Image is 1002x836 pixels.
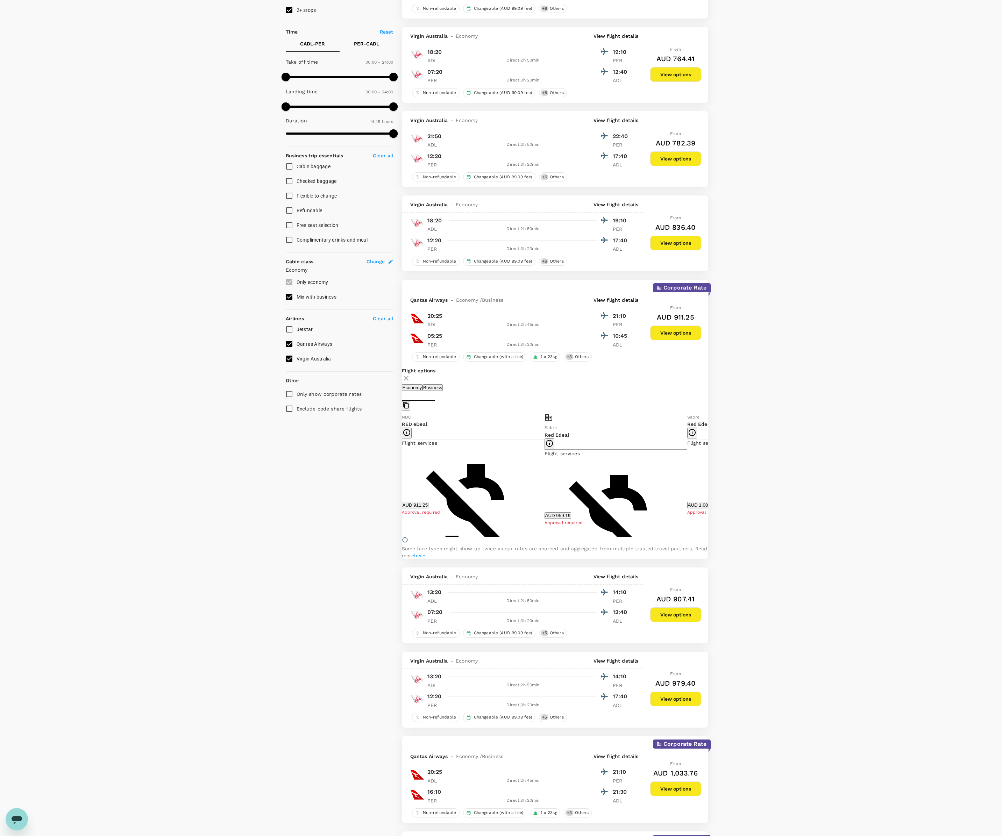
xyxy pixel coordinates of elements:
[427,152,442,160] p: 12:20
[286,58,318,65] p: Take off time
[449,245,597,252] div: Direct , 3h 20min
[420,810,459,816] span: Non-refundable
[448,201,456,208] span: -
[410,608,424,622] img: VA
[412,88,460,97] div: Non-refundable
[412,172,460,181] div: Non-refundable
[6,808,28,830] iframe: Button to launch messaging window
[613,702,630,709] p: ADL
[449,682,597,689] div: Direct , 2h 50min
[420,90,459,96] span: Non-refundable
[402,367,708,374] p: Flight options
[449,797,597,804] div: Direct , 3h 20min
[594,296,639,303] p: View flight details
[655,678,696,689] h6: AUD 979.40
[471,714,535,720] span: Changeable (AUD 99.09 fee)
[471,258,535,264] span: Changeable (AUD 99.09 fee)
[613,77,630,84] p: ADL
[410,312,424,326] img: QF
[427,608,443,616] p: 07:20
[613,161,630,168] p: ADL
[471,90,535,96] span: Changeable (AUD 99.09 fee)
[650,151,701,166] button: View options
[613,797,630,804] p: ADL
[541,630,548,636] span: + 5
[286,259,314,264] strong: Cabin class
[297,193,337,199] span: Flexible to change
[410,48,424,62] img: VA
[402,510,440,515] span: Approval required
[427,702,445,709] p: PER
[613,692,630,701] p: 17:40
[613,777,630,784] p: PER
[286,316,304,321] strong: Airlines
[412,629,460,638] div: Non-refundable
[613,312,630,320] p: 21:10
[410,573,448,580] span: Virgin Australia
[564,352,592,362] div: +3Others
[539,629,567,638] div: +5Others
[541,90,548,96] span: + 6
[656,53,695,64] h6: AUD 764.41
[449,77,597,84] div: Direct , 3h 20min
[456,657,478,664] span: Economy
[410,117,448,124] span: Virgin Australia
[448,753,456,760] span: -
[538,810,560,816] span: 1 x 23kg
[286,88,318,95] p: Landing time
[412,352,460,362] div: Non-refundable
[297,237,368,243] span: Complimentary drinks and meal
[547,6,567,12] span: Others
[471,354,526,360] span: Changeable (with a fee)
[402,421,545,428] p: RED eDeal
[427,777,445,784] p: ADL
[594,201,639,208] p: View flight details
[449,598,597,605] div: Direct , 2h 50min
[670,305,681,310] span: From
[539,4,567,13] div: +6Others
[410,588,424,602] img: VA
[463,172,535,181] div: Changeable (AUD 99.09 fee)
[427,321,445,328] p: ADL
[687,510,726,515] span: Approval required
[482,296,503,303] span: Business
[613,57,630,64] p: PER
[414,553,425,558] a: here
[367,258,385,265] span: Change
[412,808,460,817] div: Non-refundable
[427,132,442,141] p: 21:50
[448,33,456,40] span: -
[670,761,681,766] span: From
[650,607,701,622] button: View options
[456,296,482,303] span: Economy /
[427,617,445,624] p: PER
[410,236,424,250] img: VA
[449,341,597,348] div: Direct , 3h 20min
[365,90,393,94] span: 00:00 - 24:00
[613,682,630,689] p: PER
[410,753,448,760] span: Qantas Airways
[463,4,535,13] div: Changeable (AUD 99.09 fee)
[297,327,313,332] span: Jetstar
[539,713,567,722] div: +5Others
[410,296,448,303] span: Qantas Airways
[448,296,456,303] span: -
[482,753,503,760] span: Business
[613,236,630,245] p: 17:40
[613,617,630,624] p: ADL
[463,713,535,722] div: Changeable (AUD 99.09 fee)
[650,67,701,82] button: View options
[687,421,830,428] p: Red Edeal
[370,119,393,124] span: 14.45 hours
[286,153,343,158] strong: Business trip essentials
[410,788,424,802] img: QF
[539,257,567,266] div: +6Others
[650,692,701,706] button: View options
[687,440,723,446] span: Flight services
[687,415,700,420] span: Sabre
[653,767,698,779] h6: AUD 1,033.76
[650,781,701,796] button: View options
[463,808,526,817] div: Changeable (with a fee)
[655,222,696,233] h6: AUD 836.40
[594,33,639,40] p: View flight details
